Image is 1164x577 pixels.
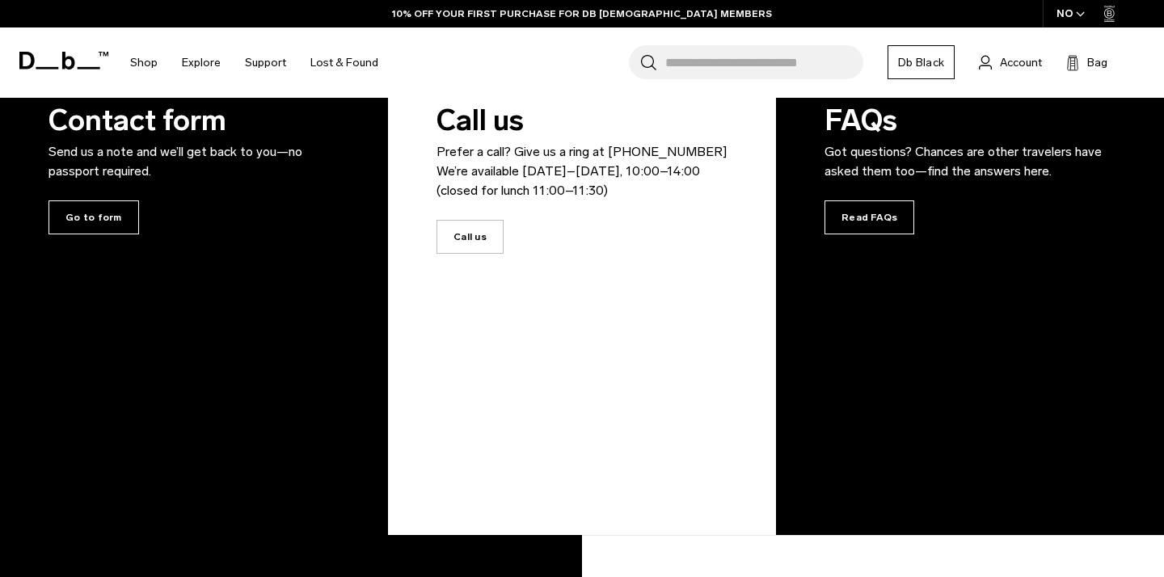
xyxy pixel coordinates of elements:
[310,34,378,91] a: Lost & Found
[245,34,286,91] a: Support
[979,53,1042,72] a: Account
[392,6,772,21] a: 10% OFF YOUR FIRST PURCHASE FOR DB [DEMOGRAPHIC_DATA] MEMBERS
[436,220,504,254] span: Call us
[436,99,727,200] h3: Call us
[824,142,1115,181] p: Got questions? Chances are other travelers have asked them too—find the answers here.
[130,34,158,91] a: Shop
[436,142,727,200] p: Prefer a call? Give us a ring at [PHONE_NUMBER] We’re available [DATE]–[DATE], 10:00–14:00 (close...
[48,99,339,181] h3: Contact form
[824,99,1115,181] h3: FAQs
[888,45,955,79] a: Db Black
[118,27,390,98] nav: Main Navigation
[1066,53,1107,72] button: Bag
[1000,54,1042,71] span: Account
[388,50,776,535] a: Call usPrefer a call? Give us a ring at [PHONE_NUMBER]We’re available [DATE]–[DATE], 10:00–14:00(...
[1087,54,1107,71] span: Bag
[824,200,914,234] span: Read FAQs
[48,200,139,234] span: Go to form
[48,142,339,181] p: Send us a note and we’ll get back to you—no passport required.
[776,50,1164,535] a: FAQsGot questions? Chances are other travelers have asked them too—find the answers here. Read FAQs
[182,34,221,91] a: Explore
